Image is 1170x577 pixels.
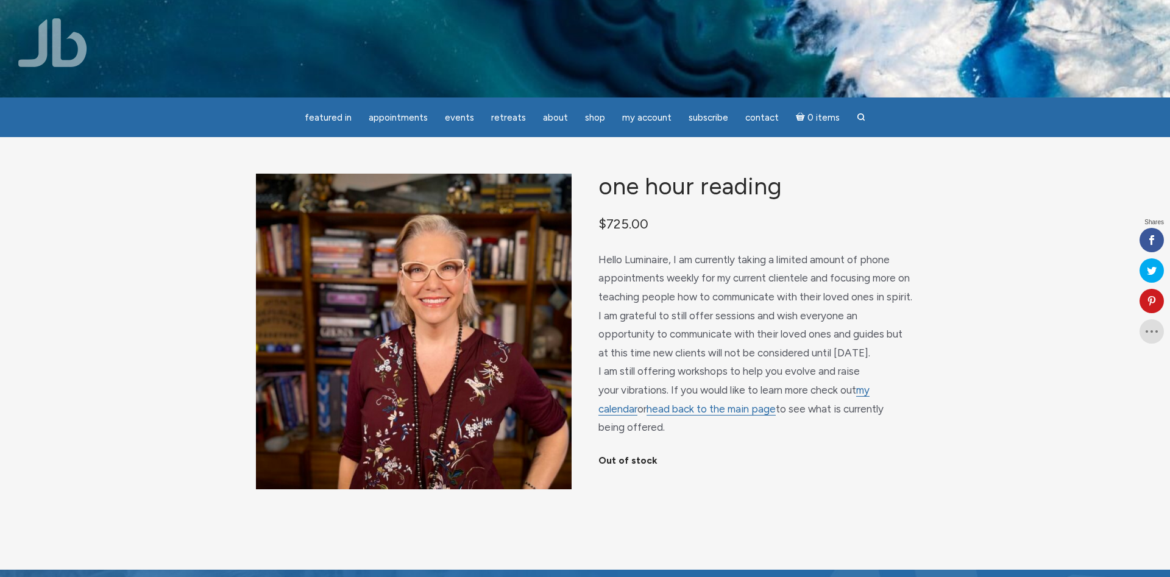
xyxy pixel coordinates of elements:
a: Appointments [361,106,435,130]
img: One Hour Reading [256,174,572,489]
span: featured in [305,112,352,123]
span: Events [445,112,474,123]
p: Out of stock [598,451,914,470]
a: My Account [615,106,679,130]
span: $ [598,216,606,232]
a: Cart0 items [789,105,847,130]
span: 0 items [807,113,840,122]
a: Retreats [484,106,533,130]
span: Shares [1144,219,1164,225]
span: My Account [622,112,672,123]
span: Contact [745,112,779,123]
a: head back to the main page [647,403,776,416]
h1: One Hour Reading [598,174,914,200]
a: Shop [578,106,612,130]
a: my calendar [598,384,870,416]
a: Events [438,106,481,130]
span: Retreats [491,112,526,123]
a: featured in [297,106,359,130]
a: Contact [738,106,786,130]
bdi: 725.00 [598,216,648,232]
span: About [543,112,568,123]
span: Hello Luminaire, I am currently taking a limited amount of phone appointments weekly for my curre... [598,253,912,433]
span: Shop [585,112,605,123]
span: Subscribe [689,112,728,123]
a: About [536,106,575,130]
span: Appointments [369,112,428,123]
a: Subscribe [681,106,736,130]
i: Cart [796,112,807,123]
img: Jamie Butler. The Everyday Medium [18,18,87,67]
